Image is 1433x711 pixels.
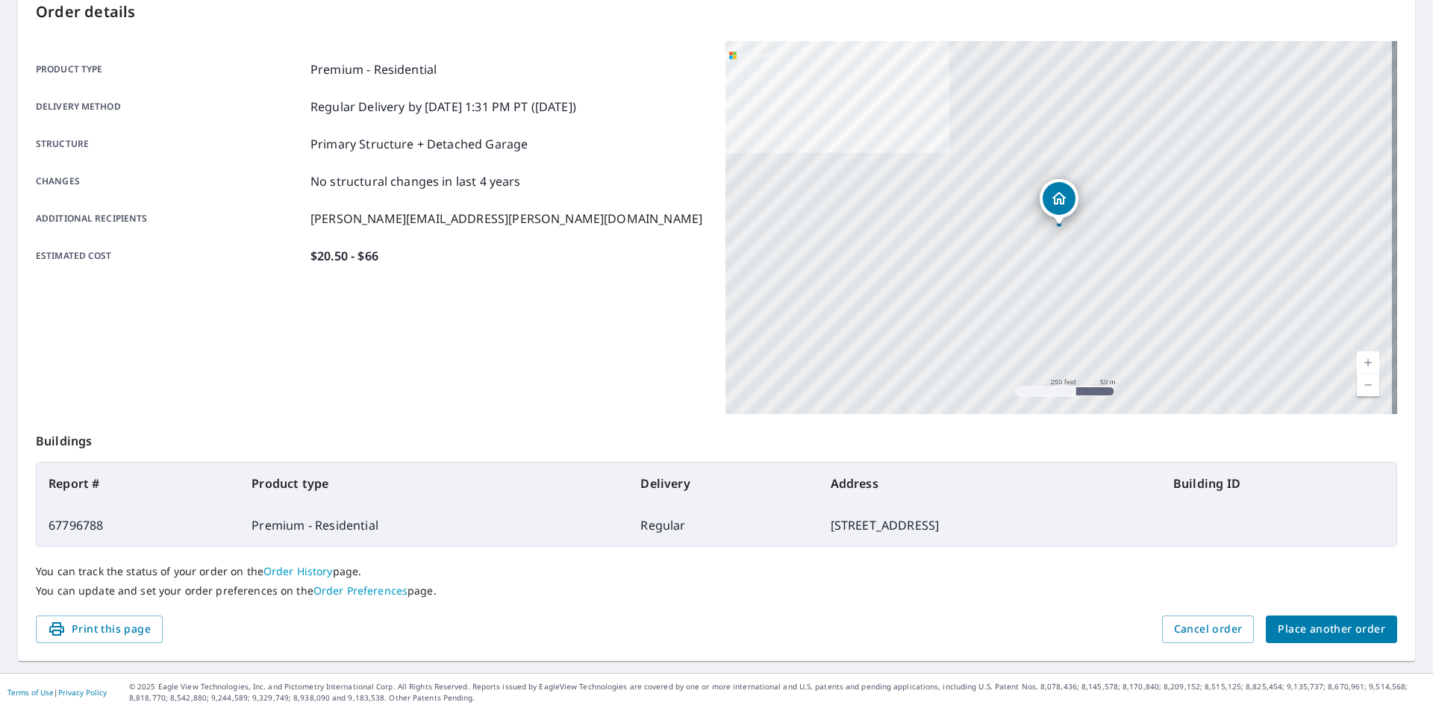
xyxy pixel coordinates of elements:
p: © 2025 Eagle View Technologies, Inc. and Pictometry International Corp. All Rights Reserved. Repo... [129,681,1426,704]
div: Dropped pin, building 1, Residential property, 901 W Lakeridge Ave Stillwater, OK 74075 [1040,179,1078,225]
a: Terms of Use [7,687,54,698]
p: Regular Delivery by [DATE] 1:31 PM PT ([DATE]) [310,98,576,116]
p: | [7,688,107,697]
td: Premium - Residential [240,504,628,546]
p: Delivery method [36,98,305,116]
a: Current Level 17, Zoom In [1357,351,1379,374]
th: Delivery [628,463,818,504]
p: Primary Structure + Detached Garage [310,135,528,153]
button: Place another order [1266,616,1397,643]
p: Order details [36,1,1397,23]
p: You can track the status of your order on the page. [36,565,1397,578]
p: Structure [36,135,305,153]
td: 67796788 [37,504,240,546]
th: Building ID [1161,463,1396,504]
td: Regular [628,504,818,546]
span: Print this page [48,620,151,639]
p: Buildings [36,414,1397,462]
p: Premium - Residential [310,60,437,78]
p: No structural changes in last 4 years [310,172,521,190]
p: You can update and set your order preferences on the page. [36,584,1397,598]
td: [STREET_ADDRESS] [819,504,1161,546]
p: Product type [36,60,305,78]
p: Changes [36,172,305,190]
span: Cancel order [1174,620,1243,639]
th: Product type [240,463,628,504]
a: Order History [263,564,333,578]
th: Address [819,463,1161,504]
p: $20.50 - $66 [310,247,378,265]
p: Additional recipients [36,210,305,228]
a: Current Level 17, Zoom Out [1357,374,1379,396]
span: Place another order [1278,620,1385,639]
a: Privacy Policy [58,687,107,698]
a: Order Preferences [313,583,408,598]
th: Report # [37,463,240,504]
p: [PERSON_NAME][EMAIL_ADDRESS][PERSON_NAME][DOMAIN_NAME] [310,210,702,228]
button: Cancel order [1162,616,1255,643]
button: Print this page [36,616,163,643]
p: Estimated cost [36,247,305,265]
